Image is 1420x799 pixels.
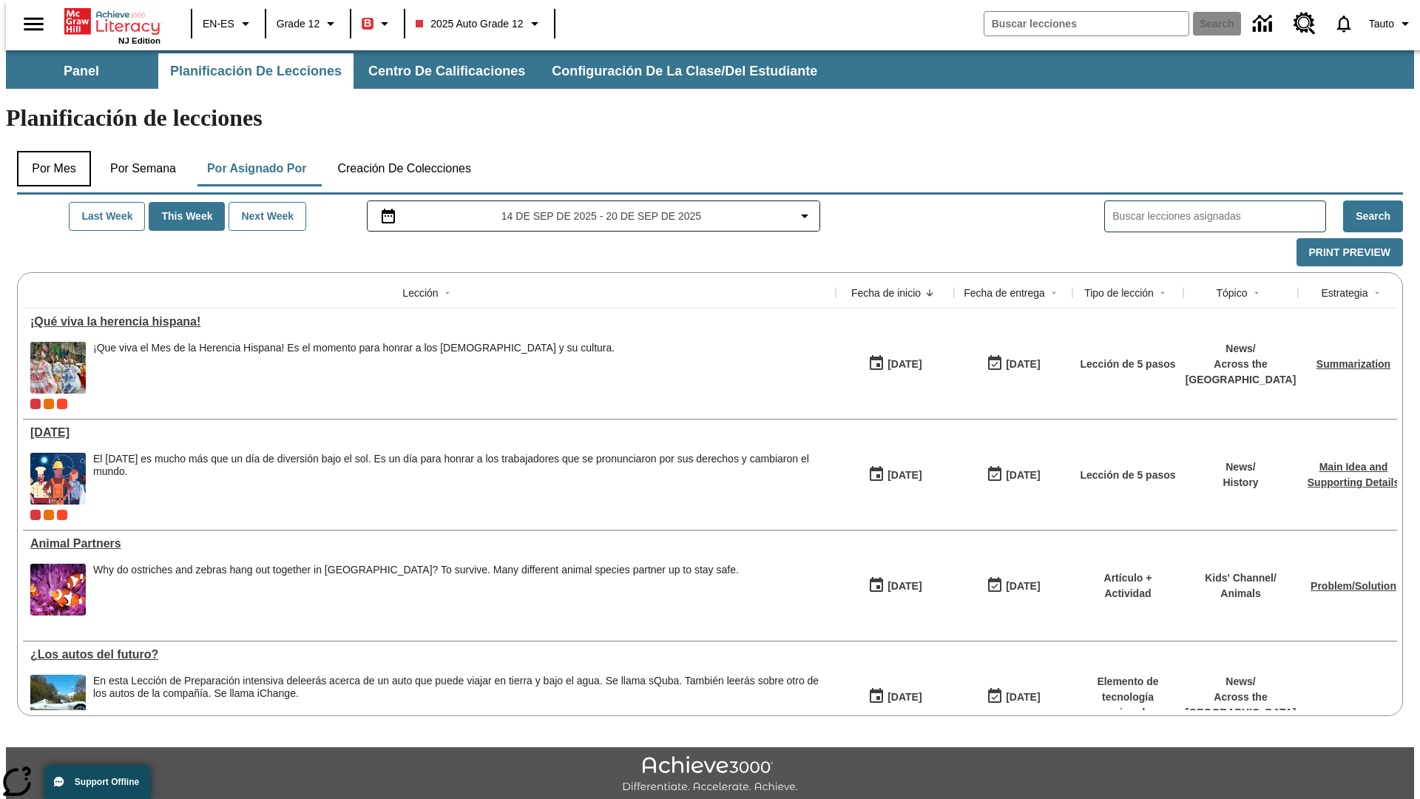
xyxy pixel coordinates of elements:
[30,510,41,520] div: Current Class
[1363,10,1420,37] button: Perfil/Configuración
[1308,461,1399,488] a: Main Idea and Supporting Details
[44,510,54,520] div: OL 2025 Auto Grade 12
[17,151,91,186] button: Por mes
[1223,459,1258,475] p: News /
[1316,358,1390,370] a: Summarization
[981,683,1045,711] button: 08/01/26: Último día en que podrá accederse la lección
[1006,688,1040,707] div: [DATE]
[887,577,922,596] div: [DATE]
[30,315,828,328] div: ¡Qué viva la herencia hispana!
[863,350,927,378] button: 09/15/25: Primer día en que estuvo disponible la lección
[1244,4,1285,44] a: Centro de información
[373,207,814,225] button: Seleccione el intervalo de fechas opción del menú
[356,10,399,37] button: Boost El color de la clase es rojo. Cambiar el color de la clase.
[1084,286,1154,300] div: Tipo de lección
[540,53,829,89] button: Configuración de la clase/del estudiante
[1216,286,1247,300] div: Tópico
[30,426,828,439] div: Día del Trabajo
[1080,674,1176,721] p: Elemento de tecnología mejorada
[1006,466,1040,485] div: [DATE]
[1369,16,1394,32] span: Tauto
[984,12,1189,36] input: search field
[30,315,828,328] a: ¡Qué viva la herencia hispana!, Lessons
[149,202,225,231] button: This Week
[325,151,483,186] button: Creación de colecciones
[30,648,828,661] a: ¿Los autos del futuro? , Lessons
[93,342,615,354] div: ¡Que viva el Mes de la Herencia Hispana! Es el momento para honrar a los [DEMOGRAPHIC_DATA] y su ...
[30,648,828,661] div: ¿Los autos del futuro?
[93,453,828,478] div: El [DATE] es mucho más que un día de diversión bajo el sol. Es un día para honrar a los trabajado...
[93,453,828,505] span: El Día del Trabajo es mucho más que un día de diversión bajo el sol. Es un día para honrar a los ...
[12,2,55,46] button: Abrir el menú lateral
[229,202,306,231] button: Next Week
[1296,238,1403,267] button: Print Preview
[44,399,54,409] div: OL 2025 Auto Grade 12
[7,53,155,89] button: Panel
[64,7,160,36] a: Portada
[93,675,819,699] testabrev: leerás acerca de un auto que puede viajar en tierra y bajo el agua. Se llama sQuba. También leerá...
[410,10,549,37] button: Class: 2025 Auto Grade 12, Selecciona una clase
[6,53,831,89] div: Subbarra de navegación
[271,10,345,37] button: Grado: Grade 12, Elige un grado
[30,399,41,409] div: Current Class
[1045,284,1063,302] button: Sort
[1321,286,1367,300] div: Estrategia
[1343,200,1403,232] button: Search
[1248,284,1265,302] button: Sort
[1205,586,1277,601] p: Animals
[1368,284,1386,302] button: Sort
[93,564,739,576] div: Why do ostriches and zebras hang out together in [GEOGRAPHIC_DATA]? To survive. Many different an...
[863,572,927,600] button: 07/07/25: Primer día en que estuvo disponible la lección
[1285,4,1325,44] a: Centro de recursos, Se abrirá en una pestaña nueva.
[1186,690,1296,721] p: Across the [GEOGRAPHIC_DATA]
[93,342,615,394] div: ¡Que viva el Mes de la Herencia Hispana! Es el momento para honrar a los hispanoamericanos y su c...
[364,14,371,33] span: B
[981,350,1045,378] button: 09/21/25: Último día en que podrá accederse la lección
[1205,570,1277,586] p: Kids' Channel /
[6,104,1414,132] h1: Planificación de lecciones
[1186,341,1296,357] p: News /
[69,202,145,231] button: Last Week
[118,36,160,45] span: NJ Edition
[1186,357,1296,388] p: Across the [GEOGRAPHIC_DATA]
[863,683,927,711] button: 07/01/25: Primer día en que estuvo disponible la lección
[197,10,260,37] button: Language: EN-ES, Selecciona un idioma
[1186,674,1296,690] p: News /
[30,426,828,439] a: Día del Trabajo, Lessons
[30,537,828,550] a: Animal Partners, Lessons
[796,207,814,225] svg: Collapse Date Range Filter
[98,151,188,186] button: Por semana
[93,564,739,616] div: Why do ostriches and zebras hang out together in Africa? To survive. Many different animal specie...
[1223,475,1258,490] p: History
[921,284,939,302] button: Sort
[57,510,67,520] div: Test 1
[863,461,927,489] button: 07/23/25: Primer día en que estuvo disponible la lección
[887,355,922,374] div: [DATE]
[964,286,1045,300] div: Fecha de entrega
[416,16,523,32] span: 2025 Auto Grade 12
[30,537,828,550] div: Animal Partners
[1080,468,1175,483] p: Lección de 5 pasos
[1080,570,1176,601] p: Artículo + Actividad
[93,675,828,726] div: En esta Lección de Preparación intensiva de leerás acerca de un auto que puede viajar en tierra y...
[402,286,438,300] div: Lección
[1325,4,1363,43] a: Notificaciones
[30,453,86,505] img: A banner with a blue background shows an illustrated row of diverse men and women dressed in clot...
[195,151,319,186] button: Por asignado por
[1080,357,1175,372] p: Lección de 5 pasos
[57,399,67,409] div: Test 1
[439,284,456,302] button: Sort
[981,572,1045,600] button: 06/30/26: Último día en que podrá accederse la lección
[30,675,86,726] img: High-tech automobile treading water.
[158,53,354,89] button: Planificación de lecciones
[851,286,921,300] div: Fecha de inicio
